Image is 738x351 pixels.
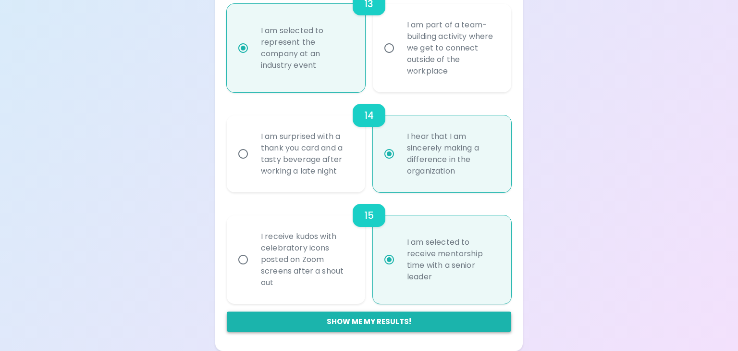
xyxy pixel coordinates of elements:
[399,8,506,88] div: I am part of a team-building activity where we get to connect outside of the workplace
[399,225,506,294] div: I am selected to receive mentorship time with a senior leader
[253,13,360,83] div: I am selected to represent the company at an industry event
[364,108,374,123] h6: 14
[227,312,511,332] button: Show me my results!
[253,119,360,188] div: I am surprised with a thank you card and a tasty beverage after working a late night
[399,119,506,188] div: I hear that I am sincerely making a difference in the organization
[253,219,360,300] div: I receive kudos with celebratory icons posted on Zoom screens after a shout out
[227,192,511,304] div: choice-group-check
[364,208,374,223] h6: 15
[227,92,511,192] div: choice-group-check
